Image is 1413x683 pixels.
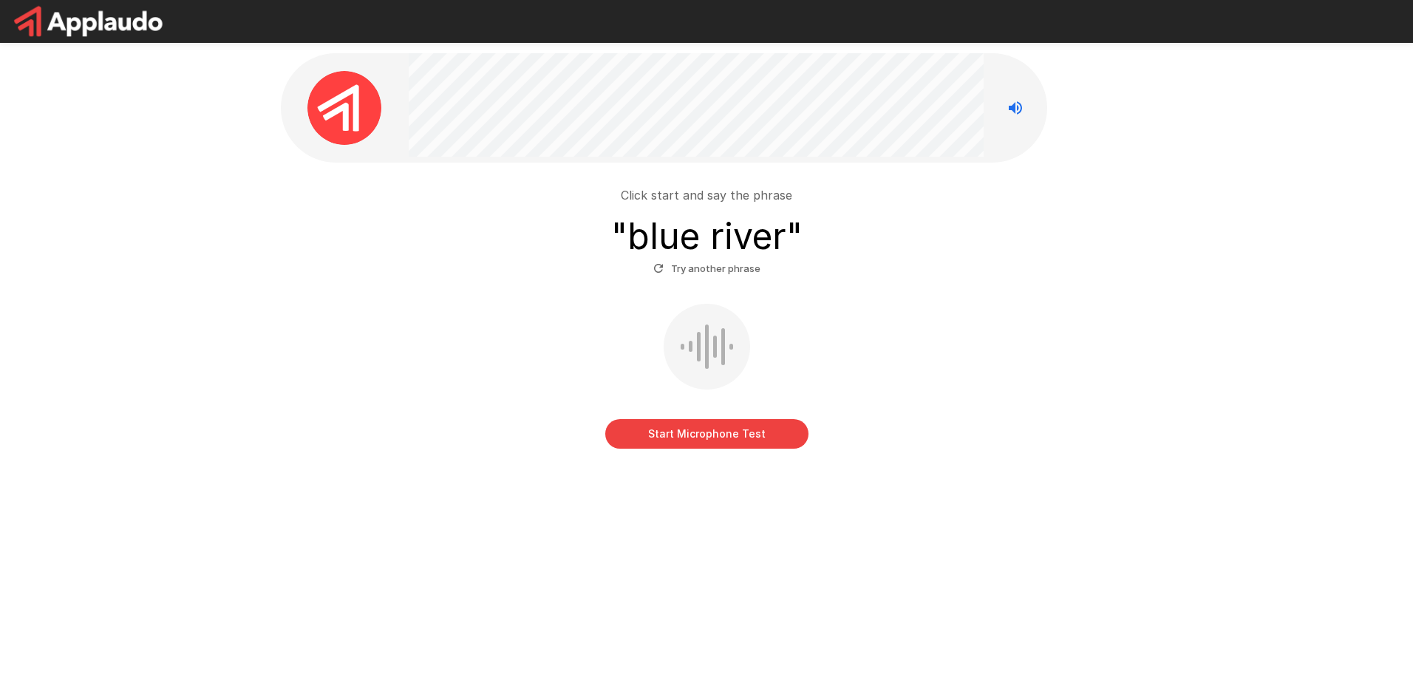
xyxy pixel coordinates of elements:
h3: " blue river " [611,216,803,257]
button: Stop reading questions aloud [1001,93,1030,123]
img: applaudo_avatar.png [307,71,381,145]
button: Start Microphone Test [605,419,808,449]
button: Try another phrase [650,257,764,280]
p: Click start and say the phrase [621,186,792,204]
